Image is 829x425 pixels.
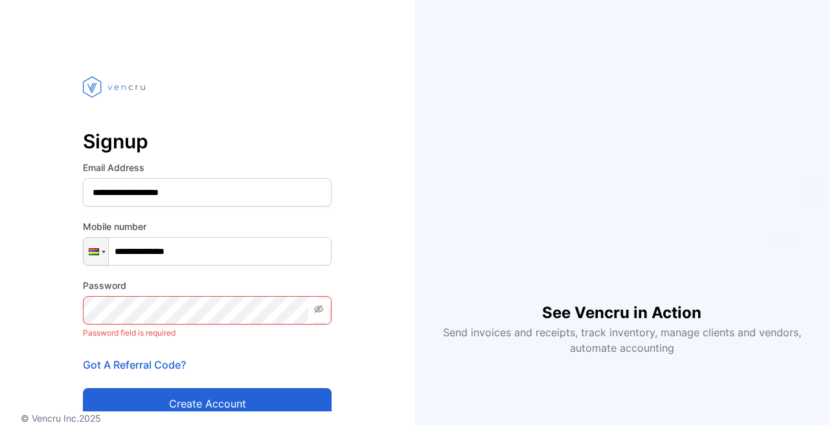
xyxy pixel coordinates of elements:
img: vencru logo [83,52,148,122]
p: Got A Referral Code? [83,357,332,373]
label: Password [83,279,332,292]
button: Create account [83,388,332,419]
h1: See Vencru in Action [542,281,701,325]
label: Mobile number [83,220,332,233]
p: Send invoices and receipts, track inventory, manage clients and vendors, automate accounting [435,325,808,356]
iframe: YouTube video player [456,69,788,281]
p: Password field is required [83,325,332,341]
label: Email Address [83,161,332,174]
p: Signup [83,126,332,157]
div: Mauritius: + 230 [84,238,108,265]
